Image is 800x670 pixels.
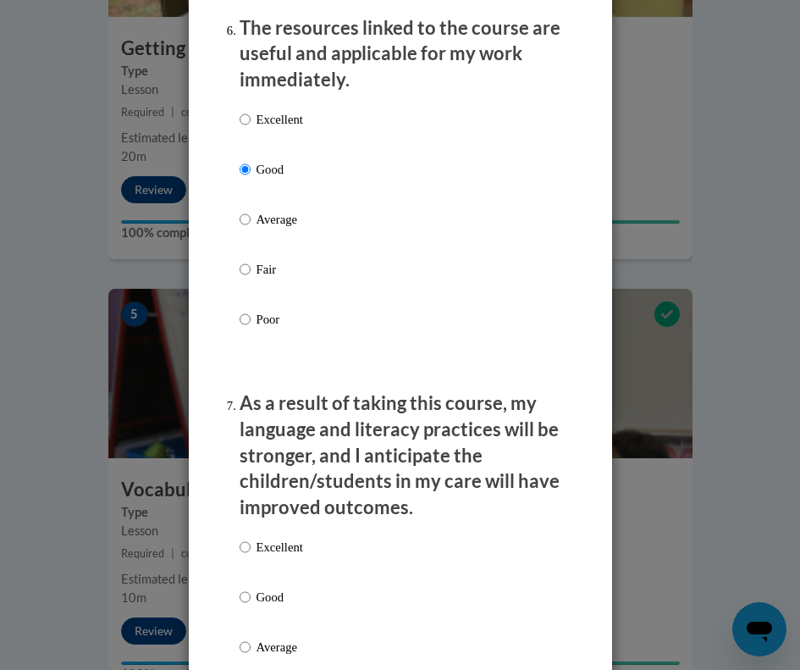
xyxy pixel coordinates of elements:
[240,160,251,179] input: Good
[240,15,561,93] p: The resources linked to the course are useful and applicable for my work immediately.
[240,390,561,521] p: As a result of taking this course, my language and literacy practices will be stronger, and I ant...
[257,638,303,656] p: Average
[257,588,303,606] p: Good
[240,310,251,329] input: Poor
[240,538,251,556] input: Excellent
[240,110,251,129] input: Excellent
[240,210,251,229] input: Average
[240,260,251,279] input: Fair
[257,110,303,129] p: Excellent
[240,588,251,606] input: Good
[240,638,251,656] input: Average
[257,210,303,229] p: Average
[257,538,303,556] p: Excellent
[257,160,303,179] p: Good
[257,260,303,279] p: Fair
[257,310,303,329] p: Poor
